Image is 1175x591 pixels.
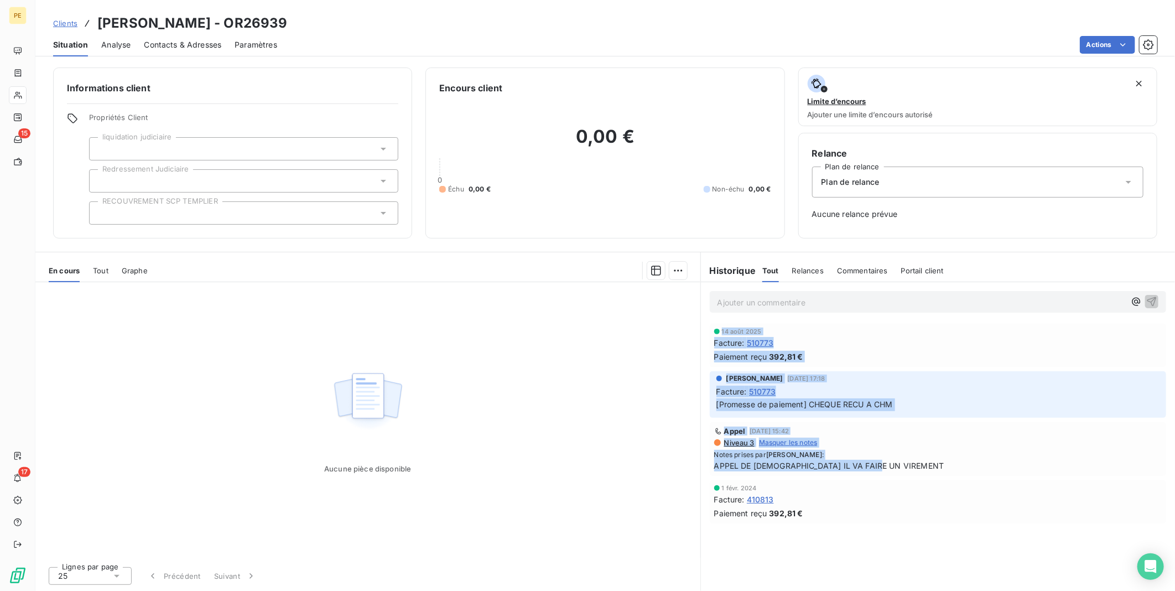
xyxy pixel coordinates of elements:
button: Précédent [141,564,207,588]
span: Facture : [714,494,745,505]
h6: Historique [701,264,756,277]
span: Facture : [716,386,747,397]
span: [DATE] 17:18 [788,375,825,382]
span: Échu [448,184,464,194]
span: Non-échu [713,184,745,194]
img: Logo LeanPay [9,567,27,584]
span: Aucune pièce disponible [324,464,411,473]
button: Actions [1080,36,1135,54]
span: Paiement reçu [714,507,767,519]
img: Empty state [332,367,403,436]
span: Relances [792,266,824,275]
div: PE [9,7,27,24]
span: Appel [724,427,746,436]
span: Tout [762,266,779,275]
span: APPEL DE [DEMOGRAPHIC_DATA] IL VA FAIRE UN VIREMENT [714,460,1162,471]
span: 0 [438,175,442,184]
span: [Promesse de paiement] CHEQUE RECU A CHM [716,400,893,409]
input: Ajouter une valeur [98,144,107,154]
button: Limite d’encoursAjouter une limite d’encours autorisé [798,68,1157,126]
input: Ajouter une valeur [98,208,107,218]
span: En cours [49,266,80,275]
span: Tout [93,266,108,275]
span: [PERSON_NAME] [766,450,822,459]
a: Clients [53,18,77,29]
span: Limite d’encours [808,97,866,106]
span: 392,81 € [770,351,803,362]
a: 15 [9,131,26,148]
span: 0,00 € [469,184,491,194]
span: Situation [53,39,88,50]
span: Graphe [122,266,148,275]
span: Facture : [714,337,745,349]
span: 410813 [747,494,774,505]
span: Clients [53,19,77,28]
h6: Informations client [67,81,398,95]
span: 510773 [747,337,774,349]
div: Open Intercom Messenger [1137,553,1164,580]
span: Niveau 3 [723,438,755,447]
span: Notes prises par : [714,450,1162,460]
span: Contacts & Adresses [144,39,221,50]
span: Paiement reçu [714,351,767,362]
span: Portail client [901,266,944,275]
span: Paramètres [235,39,277,50]
button: Suivant [207,564,263,588]
span: Ajouter une limite d’encours autorisé [808,110,933,119]
span: Analyse [101,39,131,50]
span: Plan de relance [822,177,880,188]
span: 0,00 € [749,184,771,194]
input: Ajouter une valeur [98,176,107,186]
span: 392,81 € [770,507,803,519]
span: Propriétés Client [89,113,398,128]
h3: [PERSON_NAME] - OR26939 [97,13,287,33]
span: 25 [58,571,67,582]
span: Masquer les notes [759,438,818,448]
span: [PERSON_NAME] [726,374,783,383]
h6: Encours client [439,81,502,95]
h2: 0,00 € [439,126,771,159]
span: 15 [18,128,30,138]
span: [DATE] 15:42 [750,428,789,434]
span: Commentaires [837,266,888,275]
h6: Relance [812,147,1143,160]
span: Aucune relance prévue [812,209,1143,220]
span: 510773 [749,386,776,397]
span: 1 févr. 2024 [722,485,757,491]
span: 14 août 2025 [722,328,762,335]
span: 17 [18,467,30,477]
